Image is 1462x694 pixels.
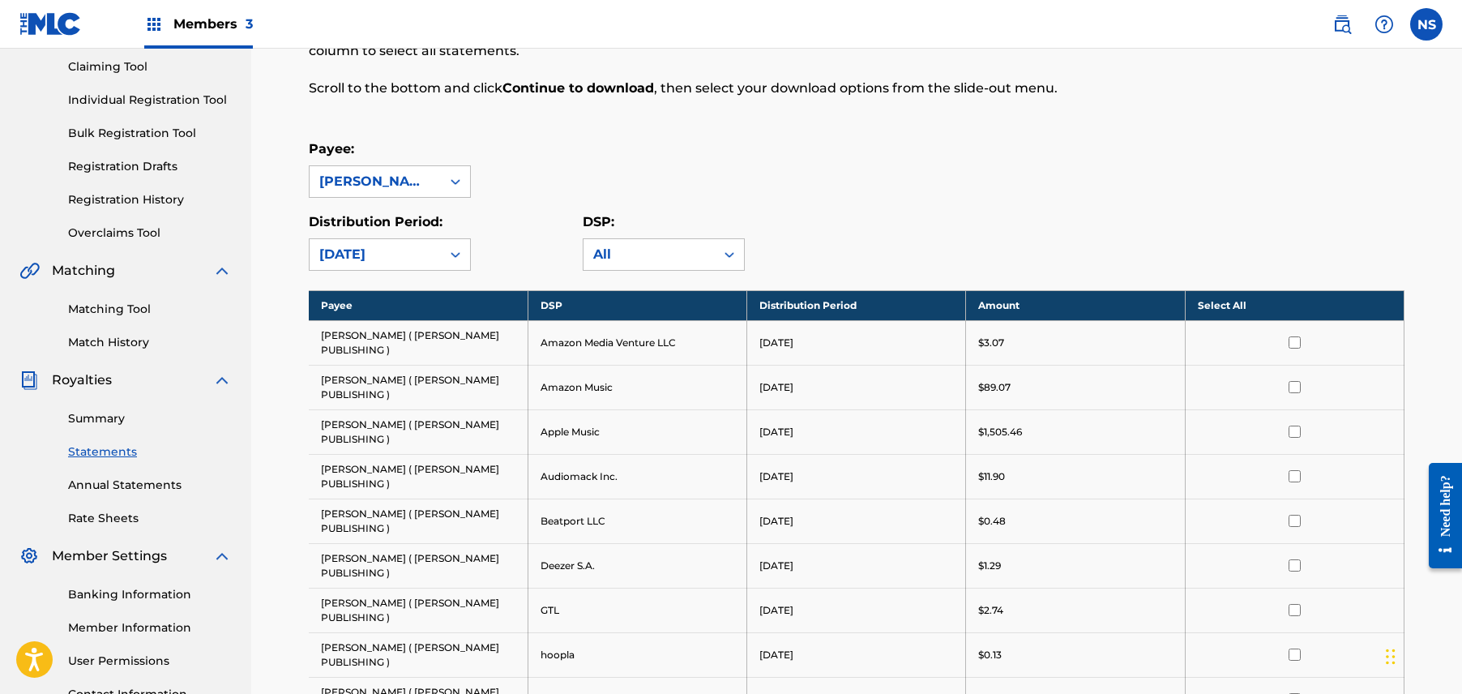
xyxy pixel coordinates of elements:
iframe: Resource Center [1417,450,1462,580]
p: $1,505.46 [978,425,1022,439]
a: Summary [68,410,232,427]
div: All [593,245,705,264]
a: Public Search [1326,8,1358,41]
span: 3 [246,16,253,32]
img: search [1332,15,1352,34]
strong: Continue to download [502,80,654,96]
p: $2.74 [978,603,1003,618]
img: Matching [19,261,40,281]
td: [DATE] [747,320,966,365]
th: Amount [966,290,1185,320]
a: Annual Statements [68,477,232,494]
td: [PERSON_NAME] ( [PERSON_NAME] PUBLISHING ) [309,454,528,499]
td: [DATE] [747,454,966,499]
td: [PERSON_NAME] ( [PERSON_NAME] PUBLISHING ) [309,499,528,543]
a: Individual Registration Tool [68,92,232,109]
a: Member Information [68,619,232,636]
td: Deezer S.A. [528,543,746,588]
td: [PERSON_NAME] ( [PERSON_NAME] PUBLISHING ) [309,543,528,588]
td: Audiomack Inc. [528,454,746,499]
p: $89.07 [978,380,1011,395]
a: Statements [68,443,232,461]
label: DSP: [583,214,614,229]
td: Apple Music [528,409,746,454]
a: Banking Information [68,586,232,603]
label: Payee: [309,141,354,156]
td: [PERSON_NAME] ( [PERSON_NAME] PUBLISHING ) [309,320,528,365]
img: expand [212,261,232,281]
td: [DATE] [747,543,966,588]
a: Registration Drafts [68,158,232,175]
div: [PERSON_NAME] ( [PERSON_NAME] PUBLISHING ) [319,172,431,191]
label: Distribution Period: [309,214,442,229]
td: [DATE] [747,365,966,409]
img: Member Settings [19,546,39,566]
td: [DATE] [747,409,966,454]
td: [PERSON_NAME] ( [PERSON_NAME] PUBLISHING ) [309,365,528,409]
span: Matching [52,261,115,281]
td: [DATE] [747,632,966,677]
td: Beatport LLC [528,499,746,543]
a: User Permissions [68,653,232,670]
a: Bulk Registration Tool [68,125,232,142]
th: Distribution Period [747,290,966,320]
a: Matching Tool [68,301,232,318]
span: Members [173,15,253,33]
div: [DATE] [319,245,431,264]
td: hoopla [528,632,746,677]
a: Rate Sheets [68,510,232,527]
p: $0.13 [978,648,1002,662]
a: Overclaims Tool [68,225,232,242]
div: Help [1368,8,1400,41]
th: Payee [309,290,528,320]
iframe: Chat Widget [1381,616,1462,694]
td: Amazon Music [528,365,746,409]
img: help [1374,15,1394,34]
td: Amazon Media Venture LLC [528,320,746,365]
p: $3.07 [978,336,1004,350]
a: Match History [68,334,232,351]
p: $0.48 [978,514,1006,529]
span: Royalties [52,371,112,390]
div: User Menu [1410,8,1443,41]
th: DSP [528,290,746,320]
img: expand [212,546,232,566]
td: [PERSON_NAME] ( [PERSON_NAME] PUBLISHING ) [309,632,528,677]
img: expand [212,371,232,390]
td: [PERSON_NAME] ( [PERSON_NAME] PUBLISHING ) [309,409,528,454]
div: Drag [1386,632,1396,681]
td: GTL [528,588,746,632]
p: $1.29 [978,559,1001,573]
img: MLC Logo [19,12,82,36]
span: Member Settings [52,546,167,566]
p: $11.90 [978,469,1005,484]
a: Registration History [68,191,232,208]
th: Select All [1185,290,1404,320]
td: [PERSON_NAME] ( [PERSON_NAME] PUBLISHING ) [309,588,528,632]
img: Top Rightsholders [144,15,164,34]
p: Scroll to the bottom and click , then select your download options from the slide-out menu. [309,79,1152,98]
img: Royalties [19,371,39,390]
td: [DATE] [747,588,966,632]
td: [DATE] [747,499,966,543]
a: Claiming Tool [68,58,232,75]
